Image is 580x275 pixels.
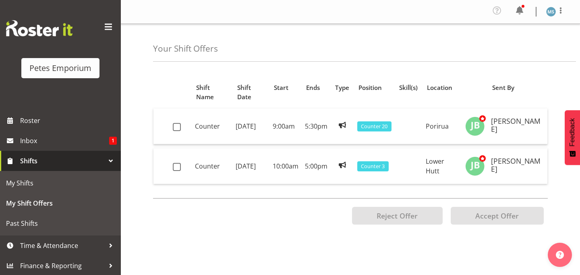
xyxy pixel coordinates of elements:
[423,148,462,184] td: Lower Hutt
[423,108,462,144] td: Porirua
[465,156,485,176] img: jodine-bunn132.jpg
[2,173,119,193] a: My Shifts
[232,108,269,144] td: [DATE]
[232,148,269,184] td: [DATE]
[569,118,576,146] span: Feedback
[6,217,115,229] span: Past Shifts
[361,162,385,170] span: Counter 3
[20,115,117,127] span: Roster
[377,211,418,221] span: Reject Offer
[475,211,519,221] span: Accept Offer
[302,148,331,184] td: 5:00pm
[274,83,297,92] div: Start
[192,148,232,184] td: Counter
[491,157,541,173] h5: [PERSON_NAME]
[451,207,544,225] button: Accept Offer
[492,83,543,92] div: Sent By
[109,137,117,145] span: 1
[20,155,105,167] span: Shifts
[465,117,485,136] img: jodine-bunn132.jpg
[491,117,541,133] h5: [PERSON_NAME]
[20,240,105,252] span: Time & Attendance
[546,7,556,17] img: maureen-sellwood712.jpg
[20,260,105,272] span: Finance & Reporting
[2,193,119,213] a: My Shift Offers
[20,135,109,147] span: Inbox
[2,213,119,233] a: Past Shifts
[6,20,72,36] img: Rosterit website logo
[556,251,564,259] img: help-xxl-2.png
[237,83,265,102] div: Shift Date
[565,110,580,165] button: Feedback - Show survey
[269,108,302,144] td: 9:00am
[352,207,443,225] button: Reject Offer
[306,83,326,92] div: Ends
[192,108,232,144] td: Counter
[29,62,91,74] div: Petes Emporium
[399,83,418,92] div: Skill(s)
[302,108,331,144] td: 5:30pm
[6,177,115,189] span: My Shifts
[269,148,302,184] td: 10:00am
[427,83,457,92] div: Location
[335,83,349,92] div: Type
[358,83,390,92] div: Position
[153,44,218,53] h4: Your Shift Offers
[196,83,228,102] div: Shift Name
[361,123,387,130] span: Counter 20
[6,197,115,209] span: My Shift Offers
